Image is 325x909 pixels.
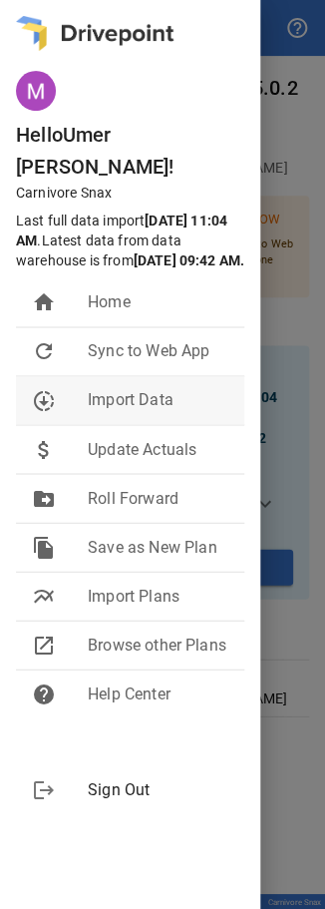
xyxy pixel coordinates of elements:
span: Browse other Plans [88,633,228,657]
span: downloading [32,388,56,412]
span: multiline_chart [32,584,56,608]
span: Save as New Plan [88,535,228,559]
span: refresh [32,339,56,363]
img: ACg8ocKQ0QNHsXWUWKoorydaHnm2Vkqbbj19h7lH8A67uT90e6WYNw=s96-c [16,71,56,111]
span: Home [88,290,228,314]
span: Sign Out [88,777,228,801]
span: open_in_new [32,633,56,657]
span: home [32,290,56,314]
img: logo [16,16,173,51]
span: logout [32,777,56,801]
span: file_copy [32,535,56,559]
span: Import Data [88,388,228,412]
span: Import Plans [88,584,228,608]
span: attach_money [32,437,56,461]
span: Update Actuals [88,437,228,461]
span: Roll Forward [88,486,228,510]
span: drive_file_move [32,486,56,510]
p: Carnivore Snax [16,183,260,203]
h6: Hello Umer [PERSON_NAME] ! [16,119,260,183]
span: help [32,682,56,705]
span: Help Center [88,682,228,705]
span: Sync to Web App [88,339,228,363]
p: Last full data import . Latest data from data warehouse is from [16,211,252,270]
b: [DATE] 09:42 AM . [134,252,244,268]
